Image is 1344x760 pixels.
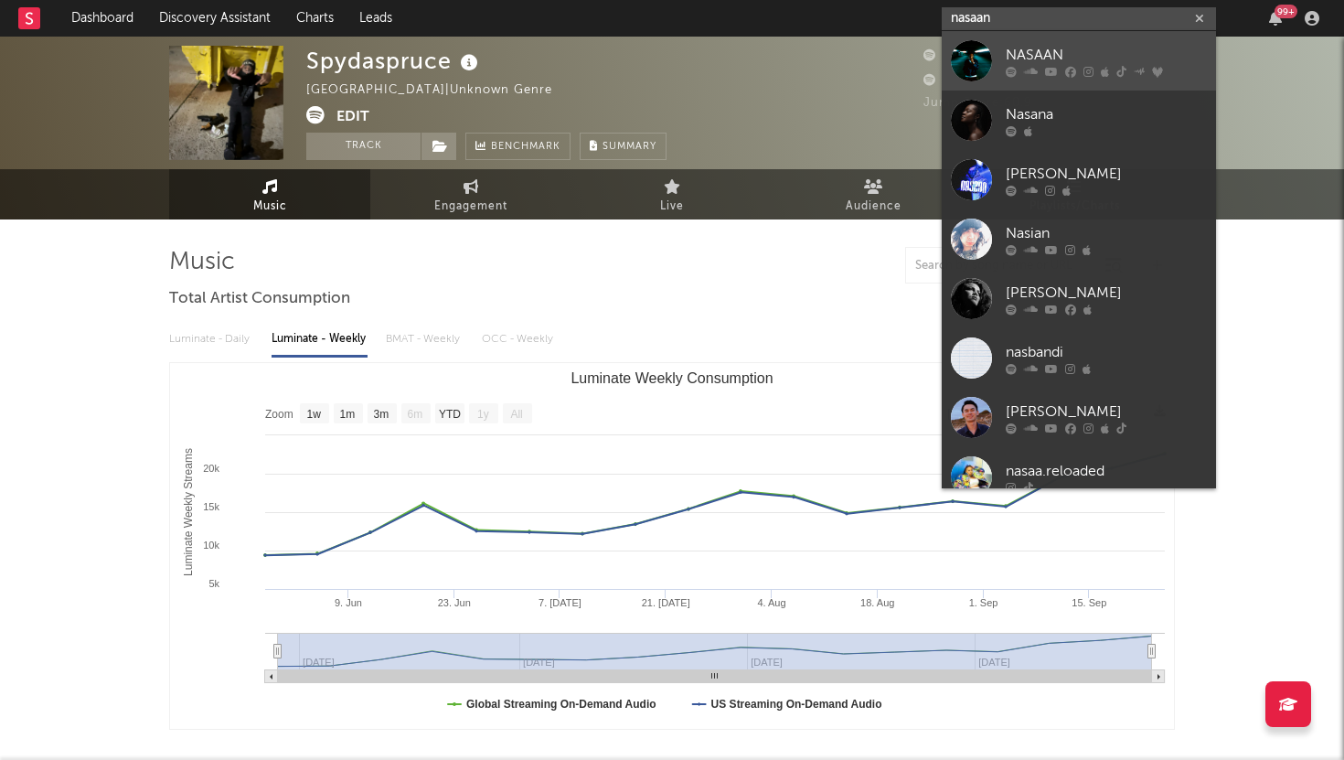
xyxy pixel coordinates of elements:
[923,50,968,62] span: 650
[942,269,1216,328] a: [PERSON_NAME]
[1006,460,1207,482] div: nasaa.reloaded
[336,106,369,129] button: Edit
[757,597,785,608] text: 4. Aug
[434,196,507,218] span: Engagement
[466,698,656,711] text: Global Streaming On-Demand Audio
[370,169,571,219] a: Engagement
[1275,5,1297,18] div: 99 +
[603,142,656,152] span: Summary
[1006,103,1207,125] div: Nasana
[272,324,368,355] div: Luminate - Weekly
[510,408,522,421] text: All
[203,540,219,551] text: 10k
[306,133,421,160] button: Track
[208,578,219,589] text: 5k
[1006,282,1207,304] div: [PERSON_NAME]
[660,196,684,218] span: Live
[1072,597,1106,608] text: 15. Sep
[571,169,773,219] a: Live
[580,133,667,160] button: Summary
[374,408,389,421] text: 3m
[642,597,690,608] text: 21. [DATE]
[477,408,489,421] text: 1y
[203,463,219,474] text: 20k
[711,698,882,711] text: US Streaming On-Demand Audio
[170,363,1174,729] svg: Luminate Weekly Consumption
[182,448,195,576] text: Luminate Weekly Streams
[942,328,1216,388] a: nasbandi
[942,388,1216,447] a: [PERSON_NAME]
[923,75,1090,87] span: 5,981 Monthly Listeners
[253,196,287,218] span: Music
[860,597,894,608] text: 18. Aug
[969,597,998,608] text: 1. Sep
[942,91,1216,150] a: Nasana
[335,597,362,608] text: 9. Jun
[942,7,1216,30] input: Search for artists
[1006,44,1207,66] div: NASAAN
[491,136,560,158] span: Benchmark
[1006,222,1207,244] div: Nasian
[265,408,293,421] text: Zoom
[906,259,1099,273] input: Search by song name or URL
[942,150,1216,209] a: [PERSON_NAME]
[942,447,1216,507] a: nasaa.reloaded
[169,169,370,219] a: Music
[408,408,423,421] text: 6m
[306,46,483,76] div: Spydaspruce
[942,31,1216,91] a: NASAAN
[571,370,773,386] text: Luminate Weekly Consumption
[439,408,461,421] text: YTD
[169,288,350,310] span: Total Artist Consumption
[306,80,573,102] div: [GEOGRAPHIC_DATA] | Unknown Genre
[539,597,581,608] text: 7. [DATE]
[923,97,1032,109] span: Jump Score: 60.9
[203,501,219,512] text: 15k
[846,196,901,218] span: Audience
[307,408,322,421] text: 1w
[1006,163,1207,185] div: [PERSON_NAME]
[438,597,471,608] text: 23. Jun
[773,169,974,219] a: Audience
[942,209,1216,269] a: Nasian
[1269,11,1282,26] button: 99+
[340,408,356,421] text: 1m
[1006,401,1207,423] div: [PERSON_NAME]
[1006,341,1207,363] div: nasbandi
[465,133,571,160] a: Benchmark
